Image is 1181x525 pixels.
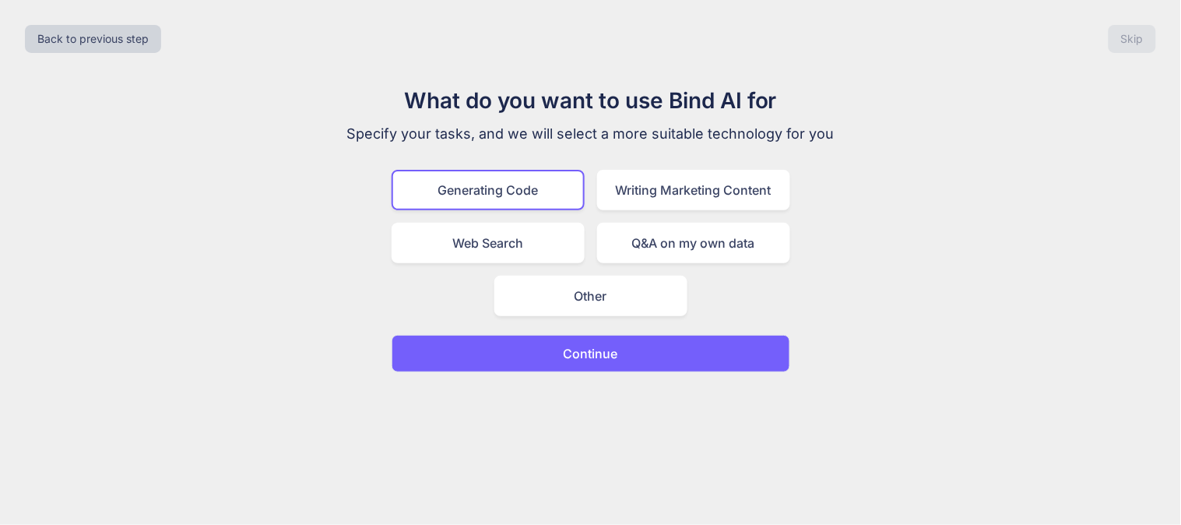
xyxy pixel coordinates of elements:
[392,223,585,263] div: Web Search
[329,123,852,145] p: Specify your tasks, and we will select a more suitable technology for you
[1109,25,1156,53] button: Skip
[329,84,852,117] h1: What do you want to use Bind AI for
[392,335,790,372] button: Continue
[597,223,790,263] div: Q&A on my own data
[392,170,585,210] div: Generating Code
[25,25,161,53] button: Back to previous step
[597,170,790,210] div: Writing Marketing Content
[494,276,687,316] div: Other
[564,344,618,363] p: Continue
